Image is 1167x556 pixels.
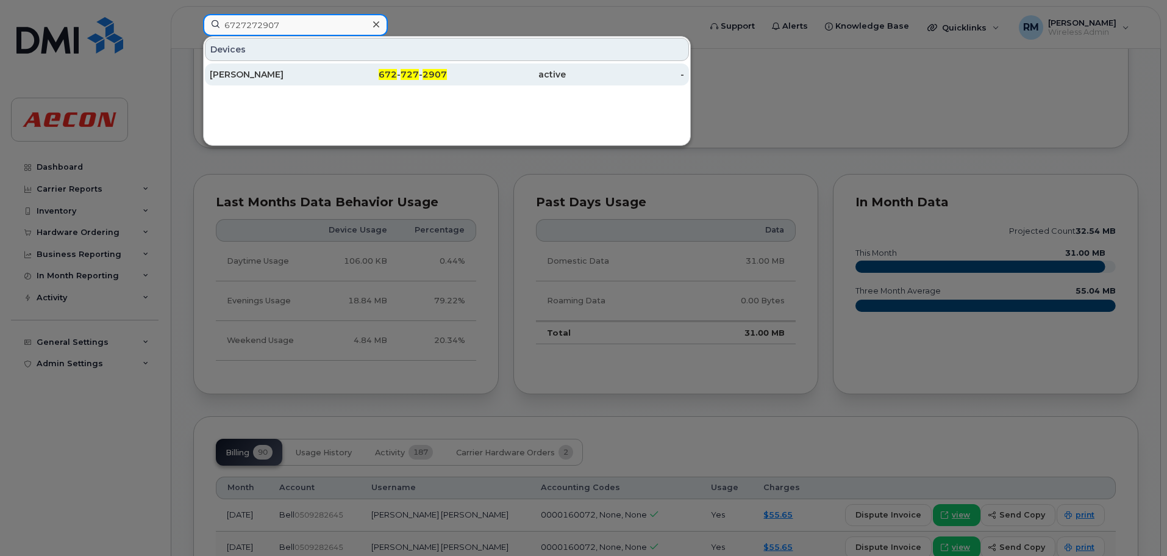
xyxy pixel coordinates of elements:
[447,68,566,81] div: active
[379,69,397,80] span: 672
[203,14,388,36] input: Find something...
[210,68,329,81] div: [PERSON_NAME]
[205,63,689,85] a: [PERSON_NAME]672-727-2907active-
[329,68,448,81] div: - -
[566,68,685,81] div: -
[205,38,689,61] div: Devices
[401,69,419,80] span: 727
[423,69,447,80] span: 2907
